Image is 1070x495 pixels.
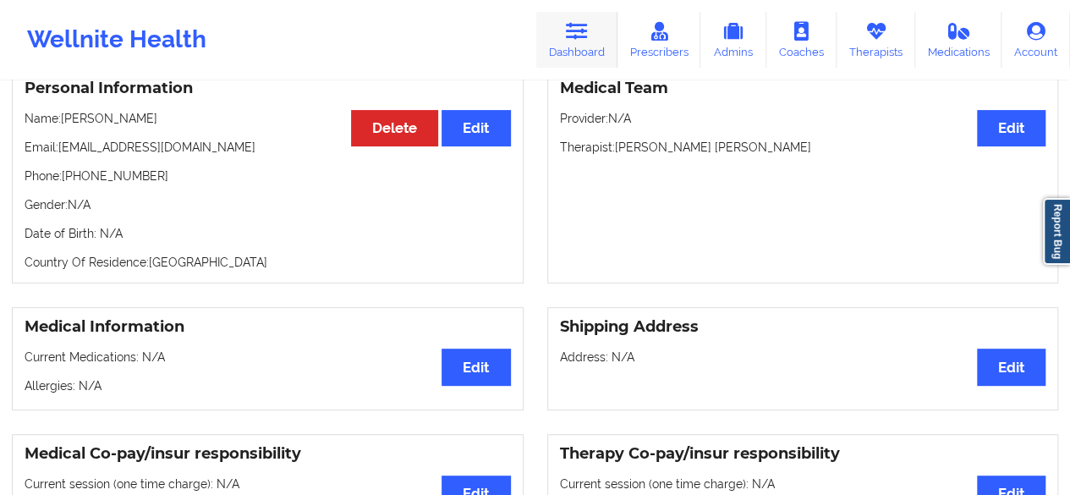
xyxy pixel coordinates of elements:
[25,139,511,156] p: Email: [EMAIL_ADDRESS][DOMAIN_NAME]
[560,139,1046,156] p: Therapist: [PERSON_NAME] [PERSON_NAME]
[766,12,837,68] a: Coaches
[536,12,617,68] a: Dashboard
[25,196,511,213] p: Gender: N/A
[560,444,1046,464] h3: Therapy Co-pay/insur responsibility
[977,110,1045,146] button: Edit
[977,349,1045,385] button: Edit
[25,79,511,98] h3: Personal Information
[25,168,511,184] p: Phone: [PHONE_NUMBER]
[560,349,1046,366] p: Address: N/A
[25,476,511,492] p: Current session (one time charge): N/A
[1043,198,1070,265] a: Report Bug
[1001,12,1070,68] a: Account
[560,110,1046,127] p: Provider: N/A
[442,110,510,146] button: Edit
[25,317,511,337] h3: Medical Information
[25,254,511,271] p: Country Of Residence: [GEOGRAPHIC_DATA]
[25,349,511,366] p: Current Medications: N/A
[560,476,1046,492] p: Current session (one time charge): N/A
[25,444,511,464] h3: Medical Co-pay/insur responsibility
[560,317,1046,337] h3: Shipping Address
[442,349,510,385] button: Edit
[560,79,1046,98] h3: Medical Team
[25,377,511,394] p: Allergies: N/A
[617,12,701,68] a: Prescribers
[837,12,915,68] a: Therapists
[351,110,438,146] button: Delete
[915,12,1002,68] a: Medications
[700,12,766,68] a: Admins
[25,110,511,127] p: Name: [PERSON_NAME]
[25,225,511,242] p: Date of Birth: N/A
